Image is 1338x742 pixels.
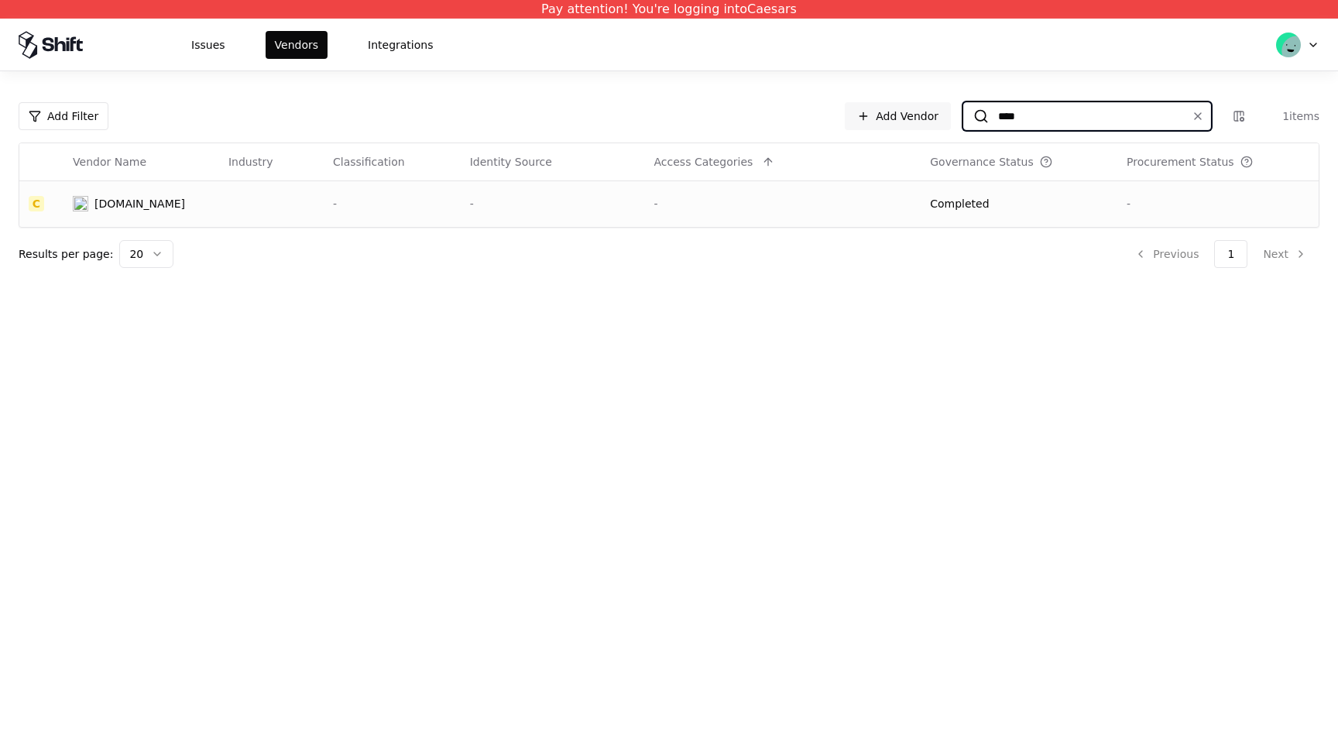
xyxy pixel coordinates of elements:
img: somatic.com [73,196,88,211]
div: - [1127,196,1309,211]
div: Vendor Name [73,154,146,170]
button: 1 [1214,240,1247,268]
div: - [333,196,451,211]
div: Access Categories [654,154,753,170]
button: Issues [182,31,235,59]
button: Add Filter [19,102,108,130]
div: [DOMAIN_NAME] [94,196,185,211]
button: Vendors [266,31,328,59]
div: Identity Source [470,154,552,170]
nav: pagination [1122,240,1319,268]
div: Completed [930,196,989,211]
button: Integrations [359,31,442,59]
a: Add Vendor [845,102,951,130]
div: Procurement Status [1127,154,1234,170]
div: 1 items [1257,108,1319,124]
div: - [654,196,912,211]
div: Industry [228,154,273,170]
p: Results per page: [19,246,113,262]
div: Classification [333,154,405,170]
div: C [29,196,44,211]
div: Governance Status [930,154,1034,170]
div: - [470,196,636,211]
